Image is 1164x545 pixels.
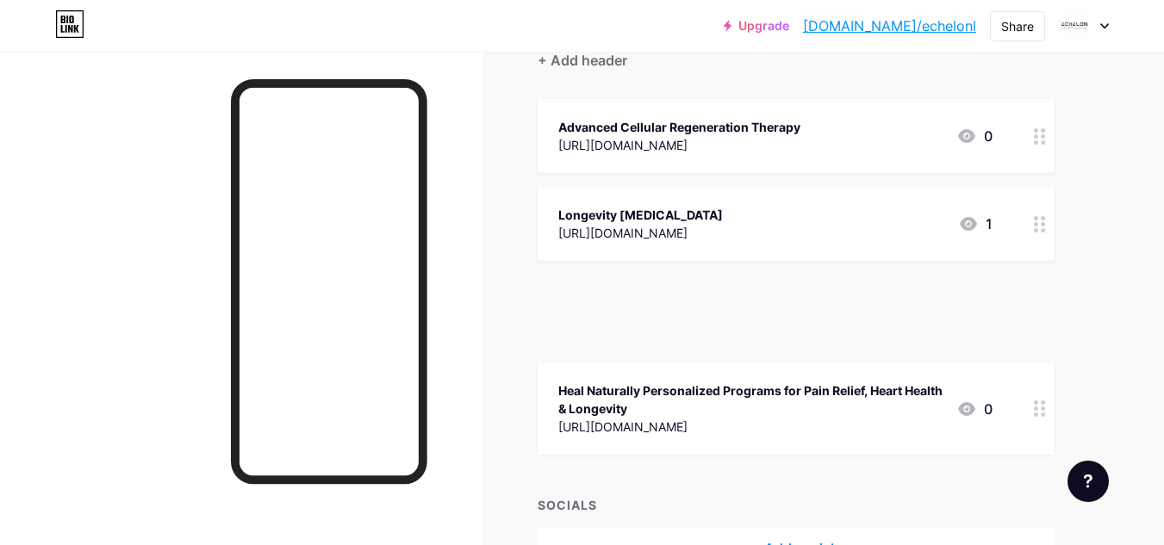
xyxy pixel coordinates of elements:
[538,50,627,71] div: + Add header
[956,399,993,419] div: 0
[1001,17,1034,35] div: Share
[956,126,993,146] div: 0
[803,15,976,36] a: [DOMAIN_NAME]/echelonl
[958,214,993,234] div: 1
[558,224,723,242] div: [URL][DOMAIN_NAME]
[558,381,943,418] div: Heal Naturally Personalized Programs for Pain Relief, Heart Health & Longevity
[558,136,800,154] div: [URL][DOMAIN_NAME]
[724,19,789,33] a: Upgrade
[538,496,1055,514] div: SOCIALS
[558,418,943,436] div: [URL][DOMAIN_NAME]
[558,206,723,224] div: Longevity [MEDICAL_DATA]
[558,118,800,136] div: Advanced Cellular Regeneration Therapy
[1058,9,1091,42] img: Echelon Longevity Center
